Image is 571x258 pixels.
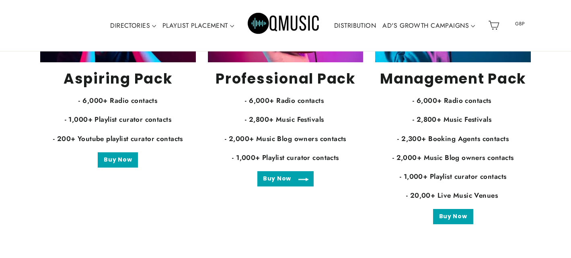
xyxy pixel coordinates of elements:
[245,96,324,105] strong: - 6,000+ Radio contacts
[257,171,314,186] a: Buy Now
[331,16,379,35] a: DISTRIBUTION
[505,18,536,30] span: GBP
[53,134,183,143] strong: - 200+ Youtube playlist curator contacts
[83,2,485,49] div: Primary
[245,115,324,124] strong: - 2,800+ Music Festivals
[379,16,478,35] a: AD'S GROWTH CAMPAIGNS
[397,134,509,143] strong: - 2,300+ Booking Agents contacts
[375,70,531,87] h3: Management Pack
[98,152,138,168] a: Buy Now
[225,134,346,143] strong: - 2,000+ Music Blog owners contacts
[159,16,237,35] a: PLAYLIST PLACEMENT
[433,209,473,224] a: Buy Now
[248,7,320,43] img: Q Music Promotions
[107,16,159,35] a: DIRECTORIES
[65,115,171,124] strong: - 1,000+ Playlist curator contacts
[78,96,157,105] strong: - 6,000+ Radio contacts
[406,190,498,200] strong: - 20,00+ Live Music Venues
[413,96,491,105] strong: - 6,000+ Radio contacts
[208,70,364,87] h3: Professional Pack
[40,70,196,87] h3: Aspiring Pack
[232,153,339,162] strong: - 1,000+ Playlist curator contacts
[392,153,514,162] strong: - 2,000+ Music Blog owners contacts
[413,115,491,124] strong: - 2,800+ Music Festivals
[400,172,506,181] strong: - 1,000+ Playlist curator contacts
